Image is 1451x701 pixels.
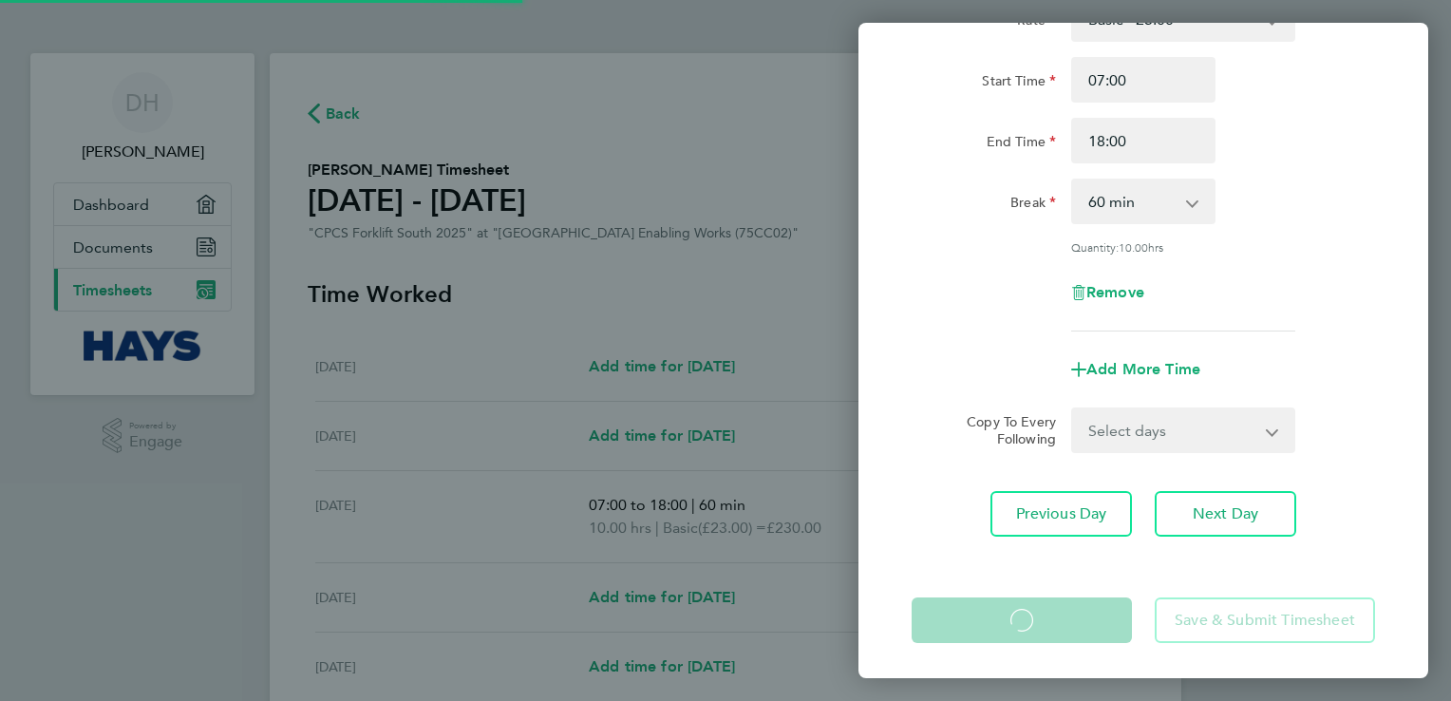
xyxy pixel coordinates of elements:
[990,491,1132,537] button: Previous Day
[1193,504,1258,523] span: Next Day
[1086,360,1200,378] span: Add More Time
[1155,491,1296,537] button: Next Day
[1071,362,1200,377] button: Add More Time
[1119,239,1148,255] span: 10.00
[1016,504,1107,523] span: Previous Day
[1071,118,1215,163] input: E.g. 18:00
[982,72,1056,95] label: Start Time
[1071,57,1215,103] input: E.g. 08:00
[1086,283,1144,301] span: Remove
[987,133,1056,156] label: End Time
[1010,194,1056,217] label: Break
[952,413,1056,447] label: Copy To Every Following
[1071,285,1144,300] button: Remove
[1071,239,1295,255] div: Quantity: hrs
[1017,11,1056,34] label: Rate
